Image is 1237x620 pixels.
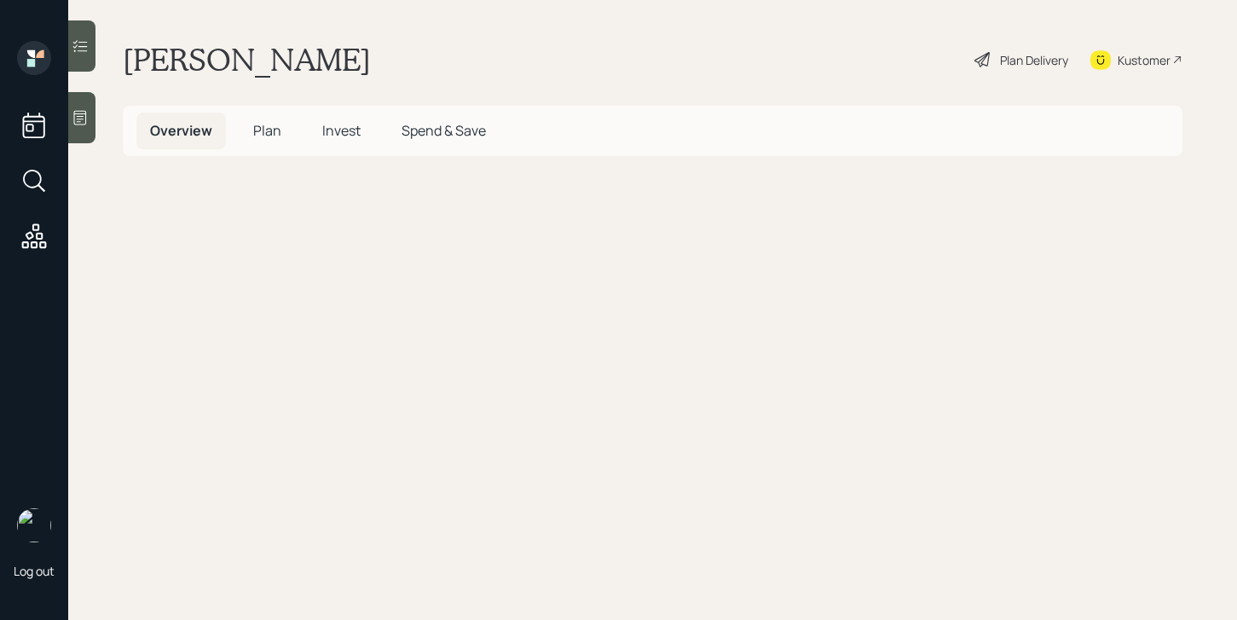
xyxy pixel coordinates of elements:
span: Spend & Save [402,121,486,140]
div: Log out [14,563,55,579]
img: retirable_logo.png [17,508,51,542]
span: Overview [150,121,212,140]
div: Kustomer [1118,51,1171,69]
span: Invest [322,121,361,140]
span: Plan [253,121,281,140]
h1: [PERSON_NAME] [123,41,371,78]
div: Plan Delivery [1000,51,1068,69]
